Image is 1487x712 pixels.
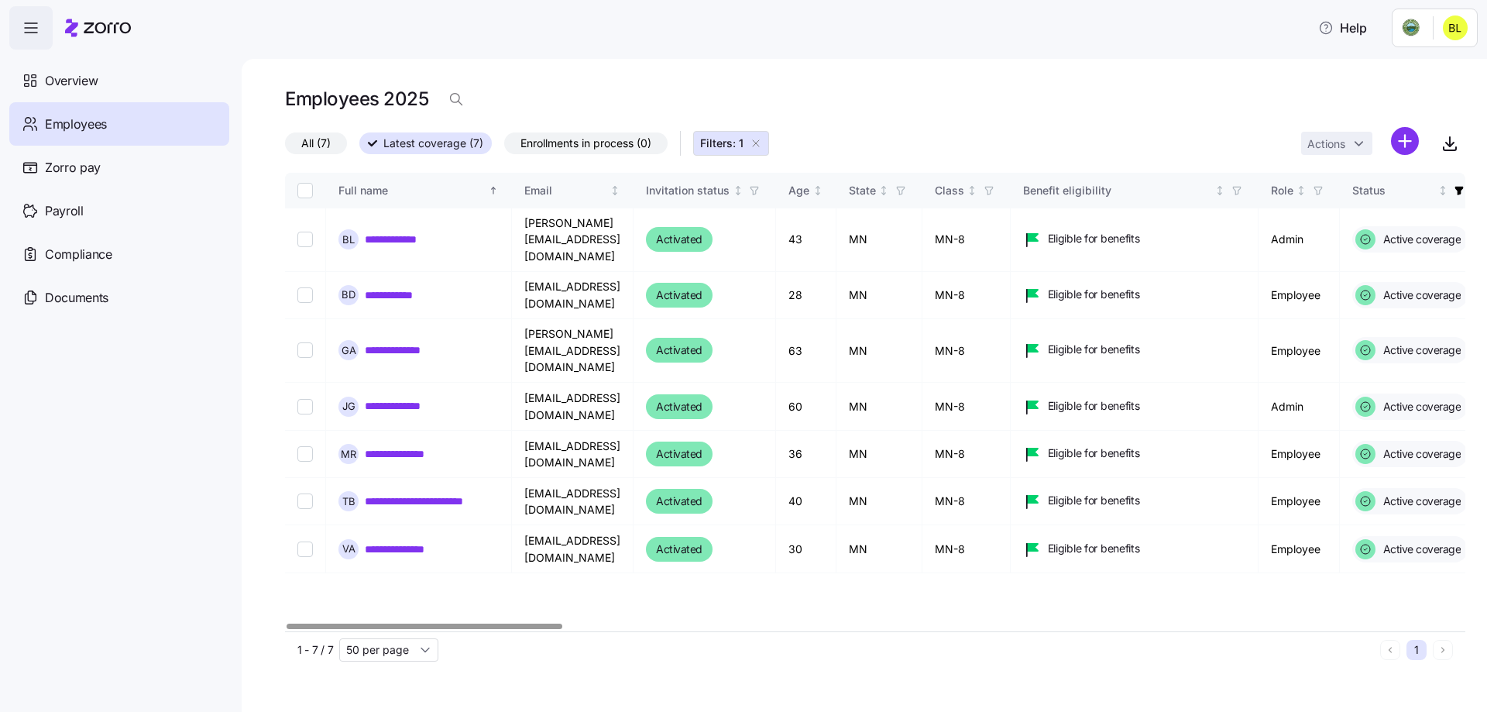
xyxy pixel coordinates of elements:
td: Employee [1259,431,1340,478]
span: Eligible for benefits [1048,541,1140,556]
input: Select record 1 [297,232,313,247]
div: Not sorted [812,185,823,196]
td: 60 [776,383,836,431]
td: MN-8 [922,478,1011,525]
td: MN [836,431,922,478]
td: 63 [776,319,836,383]
span: Activated [656,230,702,249]
div: Not sorted [733,185,743,196]
div: Invitation status [646,182,730,199]
span: Help [1318,19,1367,37]
span: J G [342,401,355,411]
img: Employer logo [1402,19,1420,37]
span: Active coverage [1379,232,1461,247]
button: 1 [1406,640,1427,660]
span: Activated [656,341,702,359]
span: Eligible for benefits [1048,398,1140,414]
input: Select record 5 [297,446,313,462]
div: State [849,182,876,199]
span: Active coverage [1379,446,1461,462]
span: Payroll [45,201,84,221]
button: Actions [1301,132,1372,155]
td: MN [836,525,922,573]
td: Employee [1259,525,1340,573]
td: MN-8 [922,319,1011,383]
input: Select record 2 [297,287,313,303]
span: Employees [45,115,107,134]
input: Select record 4 [297,399,313,414]
a: Zorro pay [9,146,229,189]
span: M R [341,449,356,459]
td: Employee [1259,272,1340,319]
td: MN-8 [922,525,1011,573]
td: 36 [776,431,836,478]
span: Active coverage [1379,287,1461,303]
span: Compliance [45,245,112,264]
a: Payroll [9,189,229,232]
th: EmailNot sorted [512,173,634,208]
span: Overview [45,71,98,91]
span: Activated [656,445,702,463]
span: Active coverage [1379,494,1461,509]
td: [EMAIL_ADDRESS][DOMAIN_NAME] [512,272,634,319]
td: 43 [776,208,836,272]
span: Eligible for benefits [1048,342,1140,357]
td: 30 [776,525,836,573]
a: Employees [9,102,229,146]
div: Role [1271,182,1293,199]
td: [EMAIL_ADDRESS][DOMAIN_NAME] [512,525,634,573]
span: G A [342,346,356,356]
div: Not sorted [610,185,620,196]
input: Select record 3 [297,342,313,358]
td: 28 [776,272,836,319]
span: Eligible for benefits [1048,231,1140,246]
td: Employee [1259,319,1340,383]
span: Eligible for benefits [1048,445,1140,461]
th: ClassNot sorted [922,173,1011,208]
th: StateNot sorted [836,173,922,208]
span: Eligible for benefits [1048,287,1140,302]
td: MN-8 [922,272,1011,319]
span: Actions [1307,139,1345,150]
input: Select record 7 [297,542,313,557]
div: Age [788,182,809,199]
td: [PERSON_NAME][EMAIL_ADDRESS][DOMAIN_NAME] [512,208,634,272]
span: B L [342,235,355,245]
span: Activated [656,540,702,559]
button: Previous page [1380,640,1400,660]
td: Admin [1259,383,1340,431]
td: MN [836,272,922,319]
td: [EMAIL_ADDRESS][DOMAIN_NAME] [512,383,634,431]
th: Invitation statusNot sorted [634,173,776,208]
div: Not sorted [1437,185,1448,196]
th: AgeNot sorted [776,173,836,208]
td: Admin [1259,208,1340,272]
div: Not sorted [967,185,977,196]
span: Documents [45,288,108,308]
td: [PERSON_NAME][EMAIL_ADDRESS][DOMAIN_NAME] [512,319,634,383]
svg: add icon [1391,127,1419,155]
td: MN [836,478,922,525]
span: Activated [656,492,702,511]
td: MN [836,208,922,272]
button: Next page [1433,640,1453,660]
div: Sorted ascending [488,185,499,196]
span: Zorro pay [45,158,101,177]
span: Eligible for benefits [1048,493,1140,508]
a: Compliance [9,232,229,276]
span: Filters: 1 [700,136,743,151]
span: All (7) [301,133,331,153]
a: Overview [9,59,229,102]
span: T B [342,497,355,507]
div: Benefit eligibility [1023,182,1212,199]
button: Help [1306,12,1379,43]
button: Filters: 1 [693,131,769,156]
th: Benefit eligibilityNot sorted [1011,173,1259,208]
input: Select record 6 [297,494,313,509]
img: 301f6adaca03784000fa73adabf33a6b [1443,15,1468,40]
span: Activated [656,397,702,416]
span: 1 - 7 / 7 [297,642,333,658]
td: [EMAIL_ADDRESS][DOMAIN_NAME] [512,431,634,478]
h1: Employees 2025 [285,87,428,111]
div: Class [935,182,964,199]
